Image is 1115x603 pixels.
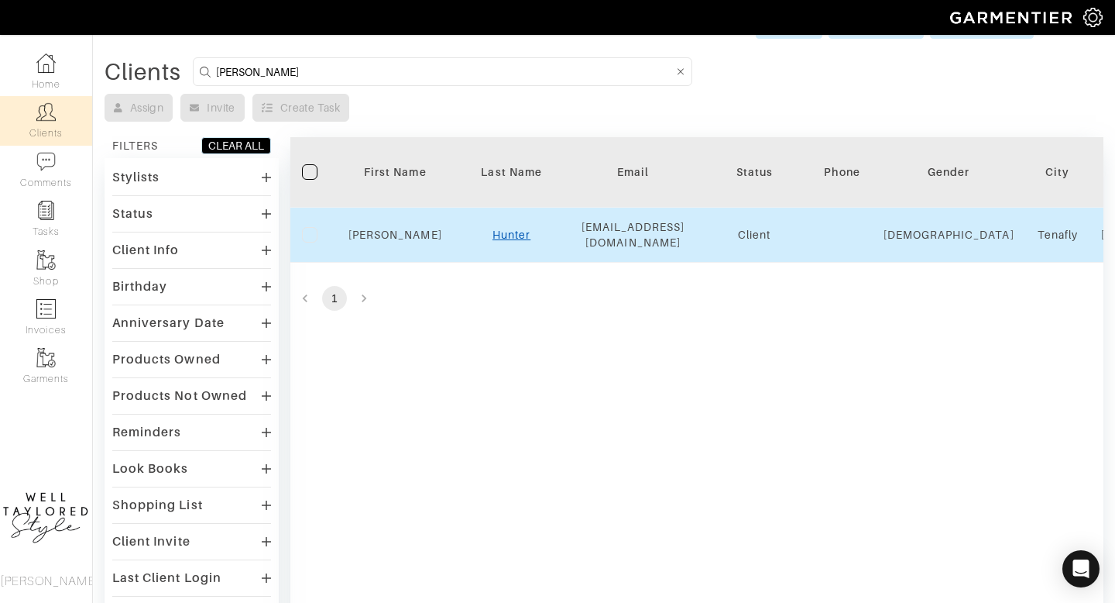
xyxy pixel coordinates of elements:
[112,388,247,404] div: Products Not Owned
[105,64,181,80] div: Clients
[36,250,56,270] img: garments-icon-b7da505a4dc4fd61783c78ac3ca0ef83fa9d6f193b1c9dc38574b1d14d53ca28.png
[1062,550,1100,587] div: Open Intercom Messenger
[112,138,158,153] div: FILTERS
[112,352,221,367] div: Products Owned
[872,137,1026,208] th: Toggle SortBy
[36,299,56,319] img: orders-icon-0abe47150d42831381b5fb84f609e132dff9fe21cb692f30cb5eec754e2cba89.png
[112,570,221,586] div: Last Client Login
[1083,8,1103,27] img: gear-icon-white-bd11855cb880d31180b6d7d6211b90ccbf57a29d726f0c71d8c61bd08dd39cc2.png
[36,102,56,122] img: clients-icon-6bae9207a08558b7cb47a8932f037763ab4055f8c8b6bfacd5dc20c3e0201464.png
[492,229,530,241] a: Hunter
[348,164,442,180] div: First Name
[112,206,153,222] div: Status
[454,137,570,208] th: Toggle SortBy
[201,137,271,154] button: CLEAR ALL
[112,170,160,185] div: Stylists
[696,137,812,208] th: Toggle SortBy
[883,227,1014,243] div: [DEMOGRAPHIC_DATA]
[708,164,801,180] div: Status
[348,229,442,241] a: [PERSON_NAME]
[1038,227,1078,243] div: Tenafly
[582,219,685,250] div: [EMAIL_ADDRESS][DOMAIN_NAME]
[216,62,674,81] input: Search by name, email, phone, city, or state
[942,4,1083,31] img: garmentier-logo-header-white-b43fb05a5012e4ada735d5af1a66efaba907eab6374d6393d1fbf88cb4ef424d.png
[36,348,56,367] img: garments-icon-b7da505a4dc4fd61783c78ac3ca0ef83fa9d6f193b1c9dc38574b1d14d53ca28.png
[112,498,203,513] div: Shopping List
[112,534,190,550] div: Client Invite
[112,243,180,258] div: Client Info
[290,286,1103,311] nav: pagination navigation
[582,164,685,180] div: Email
[112,425,181,440] div: Reminders
[36,201,56,220] img: reminder-icon-8004d30b9f0a5d33ae49ab947aed9ed385cf756f9e5892f1edd6e32f2345188e.png
[708,227,801,243] div: Client
[1038,164,1078,180] div: City
[36,53,56,73] img: dashboard-icon-dbcd8f5a0b271acd01030246c82b418ddd0df26cd7fceb0bd07c9910d44c42f6.png
[36,152,56,171] img: comment-icon-a0a6a9ef722e966f86d9cbdc48e553b5cf19dbc54f86b18d962a5391bc8f6eb6.png
[112,279,167,295] div: Birthday
[465,164,558,180] div: Last Name
[208,138,264,153] div: CLEAR ALL
[322,286,347,311] button: page 1
[112,315,225,331] div: Anniversary Date
[112,461,189,477] div: Look Books
[883,164,1014,180] div: Gender
[337,137,454,208] th: Toggle SortBy
[824,164,859,180] div: Phone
